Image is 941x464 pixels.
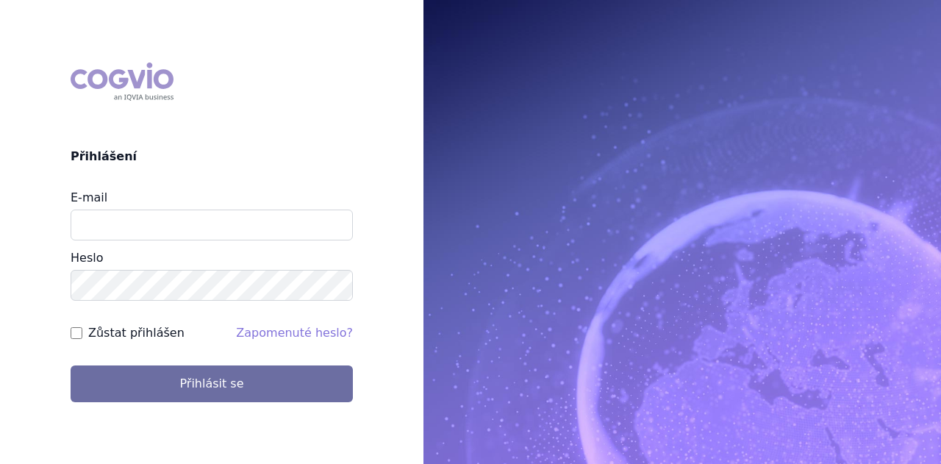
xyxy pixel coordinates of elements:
[71,148,353,165] h2: Přihlášení
[71,251,103,265] label: Heslo
[71,190,107,204] label: E-mail
[71,63,173,101] div: COGVIO
[71,365,353,402] button: Přihlásit se
[88,324,185,342] label: Zůstat přihlášen
[236,326,353,340] a: Zapomenuté heslo?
